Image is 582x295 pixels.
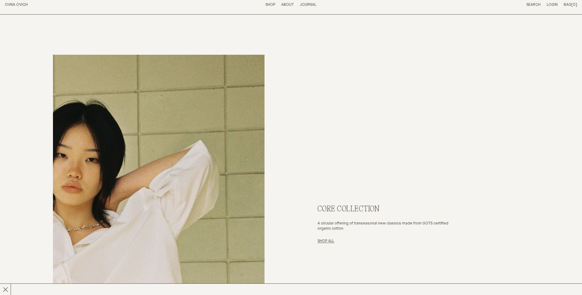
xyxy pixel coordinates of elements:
span: [0] [571,3,577,7]
a: Journal [300,3,316,7]
a: Shop All [317,239,334,243]
a: Shop [265,3,275,7]
p: A circular offering of transeasonal new classics made from GOTS certified organic cotton [317,221,449,231]
summary: About [281,2,294,8]
a: Home [5,3,28,7]
a: Search [526,3,541,7]
a: Login [547,3,558,7]
h2: Core Collection [317,205,449,214]
span: Bag [564,3,571,7]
